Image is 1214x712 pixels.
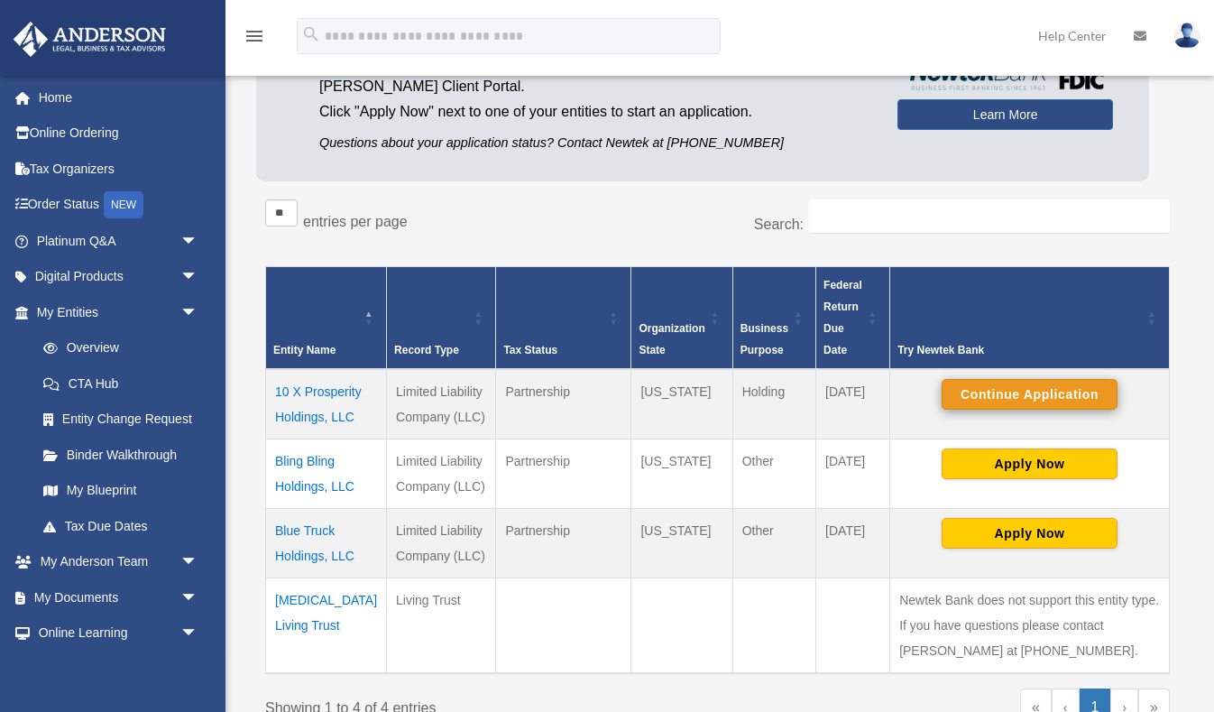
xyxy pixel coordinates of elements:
[25,330,207,366] a: Overview
[25,508,216,544] a: Tax Due Dates
[13,223,225,259] a: Platinum Q&Aarrow_drop_down
[8,22,171,57] img: Anderson Advisors Platinum Portal
[180,651,216,688] span: arrow_drop_down
[13,151,225,187] a: Tax Organizers
[319,132,870,154] p: Questions about your application status? Contact Newtek at [PHONE_NUMBER]
[732,266,815,369] th: Business Purpose: Activate to sort
[266,508,387,578] td: Blue Truck Holdings, LLC
[13,116,225,152] a: Online Ordering
[897,99,1113,130] a: Learn More
[732,369,815,439] td: Holding
[823,279,862,356] span: Federal Return Due Date
[732,508,815,578] td: Other
[13,579,225,615] a: My Documentsarrow_drop_down
[496,439,631,508] td: Partnership
[816,266,890,369] th: Federal Return Due Date: Activate to sort
[387,578,496,673] td: Living Trust
[180,579,216,616] span: arrow_drop_down
[266,439,387,508] td: Bling Bling Holdings, LLC
[816,508,890,578] td: [DATE]
[897,339,1142,361] div: Try Newtek Bank
[180,294,216,331] span: arrow_drop_down
[816,369,890,439] td: [DATE]
[13,615,225,652] a: Online Learningarrow_drop_down
[942,379,1117,410] button: Continue Application
[244,32,265,47] a: menu
[631,266,732,369] th: Organization State: Activate to sort
[13,544,225,580] a: My Anderson Teamarrow_drop_down
[816,439,890,508] td: [DATE]
[180,544,216,581] span: arrow_drop_down
[13,259,225,295] a: Digital Productsarrow_drop_down
[639,322,704,356] span: Organization State
[303,214,408,229] label: entries per page
[25,473,216,509] a: My Blueprint
[266,369,387,439] td: 10 X Prosperity Holdings, LLC
[319,99,870,125] p: Click "Apply Now" next to one of your entities to start an application.
[104,191,143,218] div: NEW
[740,322,788,356] span: Business Purpose
[496,369,631,439] td: Partnership
[496,266,631,369] th: Tax Status: Activate to sort
[13,187,225,224] a: Order StatusNEW
[732,439,815,508] td: Other
[266,578,387,673] td: [MEDICAL_DATA] Living Trust
[387,508,496,578] td: Limited Liability Company (LLC)
[301,24,321,44] i: search
[13,651,225,687] a: Billingarrow_drop_down
[25,402,216,438] a: Entity Change Request
[180,223,216,260] span: arrow_drop_down
[25,365,216,402] a: CTA Hub
[1173,23,1200,49] img: User Pic
[631,369,732,439] td: [US_STATE]
[890,266,1170,369] th: Try Newtek Bank : Activate to sort
[503,344,557,356] span: Tax Status
[180,615,216,652] span: arrow_drop_down
[631,439,732,508] td: [US_STATE]
[13,294,216,330] a: My Entitiesarrow_drop_down
[387,439,496,508] td: Limited Liability Company (LLC)
[387,369,496,439] td: Limited Liability Company (LLC)
[180,259,216,296] span: arrow_drop_down
[754,217,804,232] label: Search:
[273,344,336,356] span: Entity Name
[496,508,631,578] td: Partnership
[244,25,265,47] i: menu
[942,518,1117,549] button: Apply Now
[25,437,216,473] a: Binder Walkthrough
[631,508,732,578] td: [US_STATE]
[387,266,496,369] th: Record Type: Activate to sort
[394,344,459,356] span: Record Type
[266,266,387,369] th: Entity Name: Activate to invert sorting
[13,79,225,116] a: Home
[890,578,1170,673] td: Newtek Bank does not support this entity type. If you have questions please contact [PERSON_NAME]...
[942,448,1117,479] button: Apply Now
